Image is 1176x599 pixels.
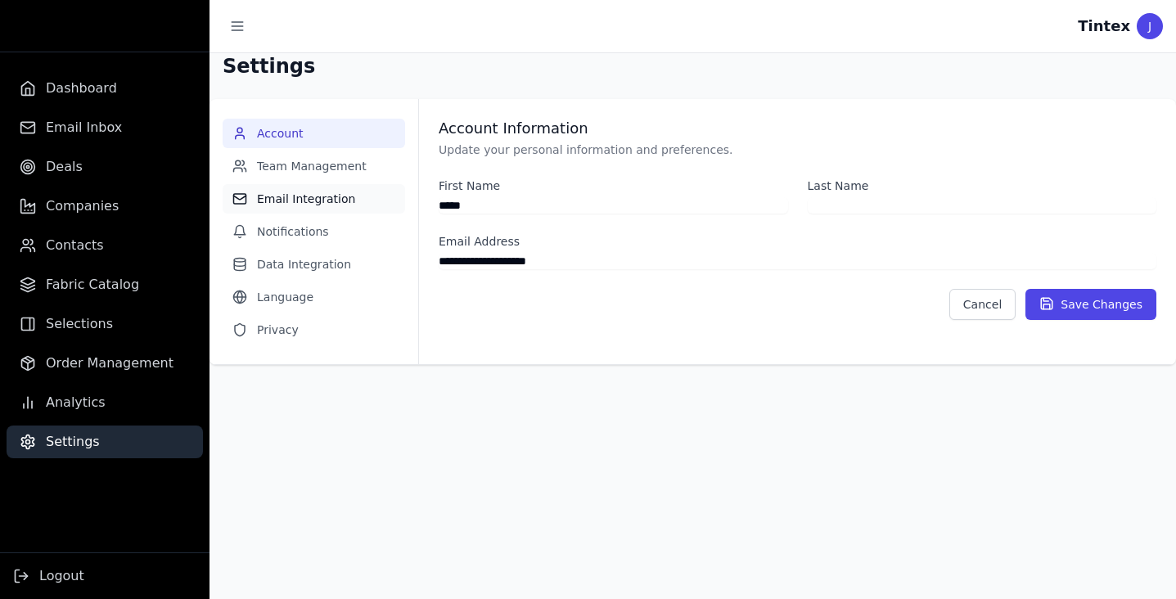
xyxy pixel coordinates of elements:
[7,268,203,301] a: Fabric Catalog
[7,229,203,262] a: Contacts
[223,184,405,214] button: Email Integration
[439,119,1156,138] h3: Account Information
[46,275,139,295] span: Fabric Catalog
[7,386,203,419] a: Analytics
[439,178,788,194] label: First Name
[46,354,173,373] span: Order Management
[223,151,405,181] button: Team Management
[439,142,1156,158] p: Update your personal information and preferences.
[46,236,104,255] span: Contacts
[223,282,405,312] button: Language
[13,566,84,586] button: Logout
[1025,289,1156,320] button: Save Changes
[7,151,203,183] a: Deals
[1078,15,1130,38] div: Tintex
[46,432,100,452] span: Settings
[46,157,83,177] span: Deals
[808,178,1157,194] label: Last Name
[46,118,122,137] span: Email Inbox
[223,53,315,79] h1: Settings
[223,217,405,246] button: Notifications
[39,566,84,586] span: Logout
[7,347,203,380] a: Order Management
[46,79,117,98] span: Dashboard
[7,426,203,458] a: Settings
[223,119,405,148] button: Account
[7,308,203,340] a: Selections
[46,314,113,334] span: Selections
[7,72,203,105] a: Dashboard
[1137,13,1163,39] div: J
[223,11,252,41] button: Toggle sidebar
[46,393,106,412] span: Analytics
[7,190,203,223] a: Companies
[223,250,405,279] button: Data Integration
[949,289,1016,320] button: Cancel
[46,196,119,216] span: Companies
[7,111,203,144] a: Email Inbox
[439,233,1156,250] label: Email Address
[223,315,405,345] button: Privacy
